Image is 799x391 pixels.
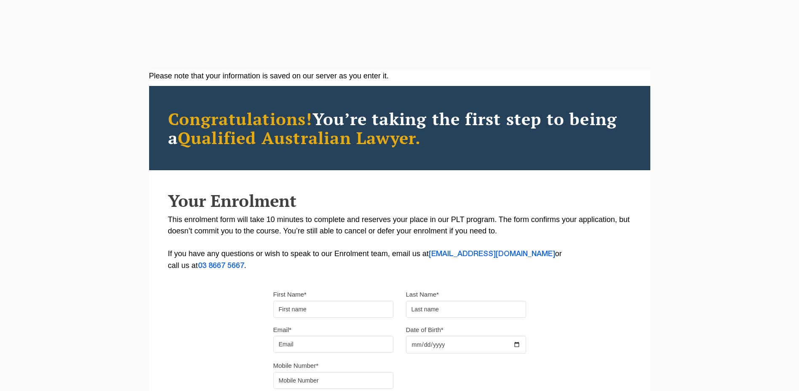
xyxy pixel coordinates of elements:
label: Date of Birth* [406,326,444,334]
label: Mobile Number* [273,362,319,370]
input: Last name [406,301,526,318]
a: [EMAIL_ADDRESS][DOMAIN_NAME] [429,251,555,257]
input: Mobile Number [273,372,393,389]
span: Qualified Australian Lawyer. [178,126,421,149]
p: This enrolment form will take 10 minutes to complete and reserves your place in our PLT program. ... [168,214,631,272]
label: First Name* [273,290,307,299]
h2: Your Enrolment [168,191,631,210]
input: First name [273,301,393,318]
h2: You’re taking the first step to being a [168,109,631,147]
span: Congratulations! [168,107,313,130]
label: Email* [273,326,291,334]
a: 03 8667 5667 [198,262,244,269]
label: Last Name* [406,290,439,299]
div: Please note that your information is saved on our server as you enter it. [149,70,650,82]
input: Email [273,336,393,353]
